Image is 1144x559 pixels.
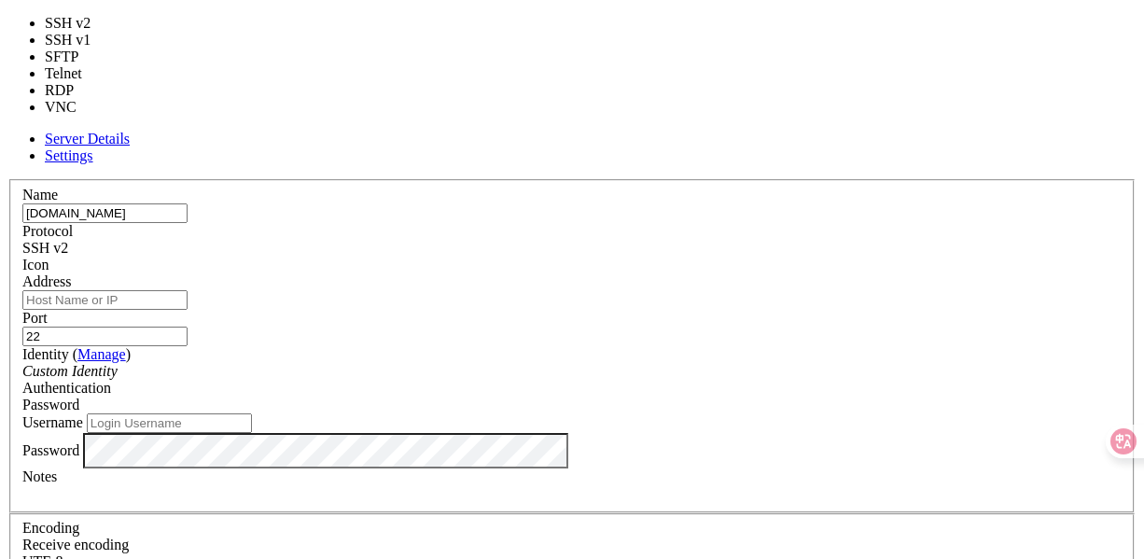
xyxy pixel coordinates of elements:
li: Telnet [45,65,111,82]
input: Server Name [22,203,188,223]
label: Authentication [22,380,111,396]
div: Password [22,397,1122,413]
label: Protocol [22,223,73,239]
label: Name [22,187,58,203]
li: RDP [45,82,111,99]
div: Custom Identity [22,363,1122,380]
input: Login Username [87,413,252,433]
label: Set the expected encoding for data received from the host. If the encodings do not match, visual ... [22,537,129,552]
div: SSH v2 [22,240,1122,257]
i: Custom Identity [22,363,118,379]
input: Port Number [22,327,188,346]
label: Icon [22,257,49,273]
label: Identity [22,346,131,362]
label: Password [22,441,79,457]
li: SFTP [45,49,111,65]
input: Host Name or IP [22,290,188,310]
li: SSH v2 [45,15,111,32]
label: Notes [22,468,57,484]
span: Password [22,397,79,412]
a: Server Details [45,131,130,147]
label: Username [22,414,83,430]
label: Encoding [22,520,79,536]
label: Address [22,273,71,289]
li: SSH v1 [45,32,111,49]
li: VNC [45,99,111,116]
label: Port [22,310,48,326]
span: ( ) [73,346,131,362]
span: SSH v2 [22,240,68,256]
a: Manage [77,346,126,362]
a: Settings [45,147,93,163]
